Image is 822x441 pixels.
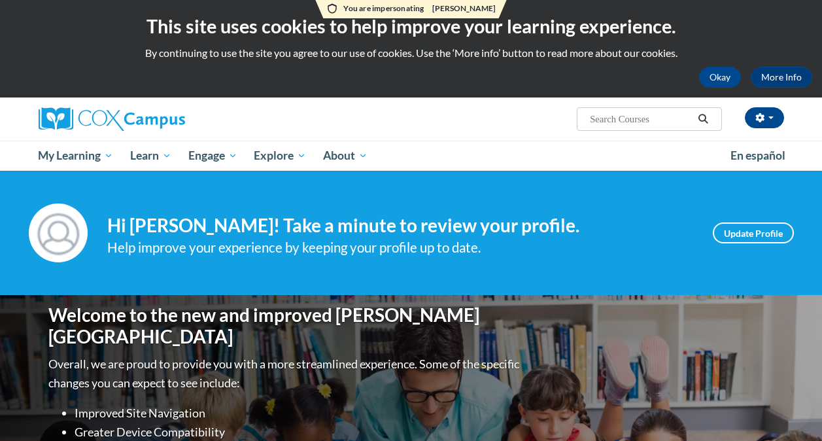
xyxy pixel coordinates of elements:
span: About [323,148,368,164]
a: Learn [122,141,180,171]
div: Help improve your experience by keeping your profile up to date. [107,237,693,258]
div: Main menu [29,141,794,171]
p: Overall, we are proud to provide you with a more streamlined experience. Some of the specific cha... [48,355,522,393]
button: Search [693,111,713,127]
span: En español [730,149,785,162]
a: More Info [751,67,812,88]
span: Explore [254,148,306,164]
a: Explore [245,141,315,171]
input: Search Courses [589,111,693,127]
li: Improved Site Navigation [75,404,522,423]
h2: This site uses cookies to help improve your learning experience. [10,13,812,39]
button: Okay [699,67,741,88]
p: By continuing to use the site you agree to our use of cookies. Use the ‘More info’ button to read... [10,46,812,60]
span: My Learning [38,148,113,164]
a: Engage [180,141,246,171]
a: En español [722,142,794,169]
h1: Welcome to the new and improved [PERSON_NAME][GEOGRAPHIC_DATA] [48,304,522,348]
img: Profile Image [29,203,88,262]
h4: Hi [PERSON_NAME]! Take a minute to review your profile. [107,215,693,237]
img: Cox Campus [39,107,185,131]
span: Engage [188,148,237,164]
a: Cox Campus [39,107,274,131]
a: My Learning [30,141,122,171]
a: Update Profile [713,222,794,243]
i:  [697,115,709,124]
span: Learn [130,148,171,164]
iframe: Button to launch messaging window [770,389,812,431]
button: Account Settings [745,107,784,128]
a: About [315,141,376,171]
